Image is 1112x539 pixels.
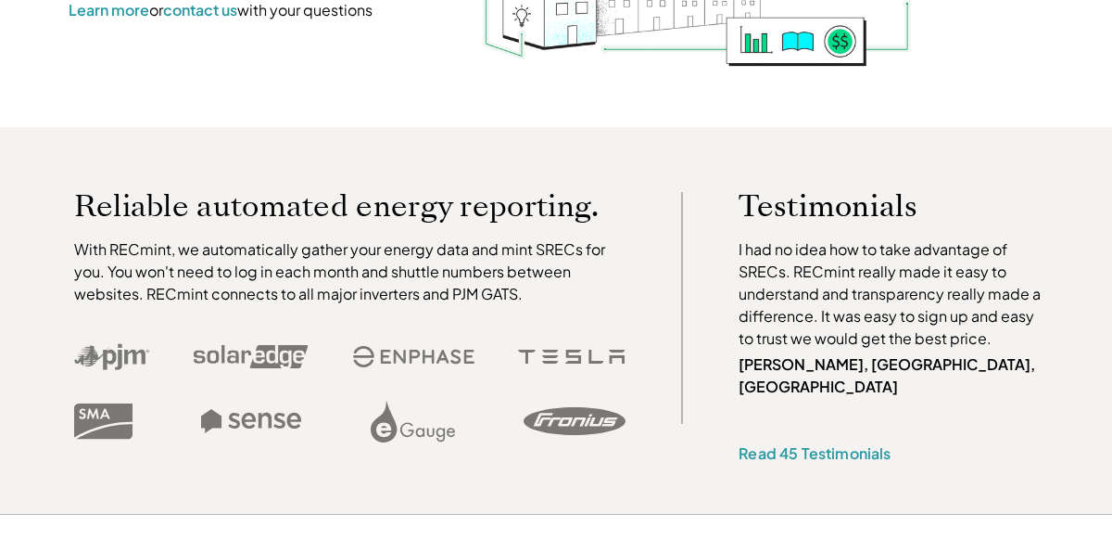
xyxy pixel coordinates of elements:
[74,192,626,220] p: Reliable automated energy reporting.
[739,238,1050,350] p: I had no idea how to take advantage of SRECs. RECmint really made it easy to understand and trans...
[739,192,1015,220] p: Testimonials
[739,353,1050,398] p: [PERSON_NAME], [GEOGRAPHIC_DATA], [GEOGRAPHIC_DATA]
[74,238,626,305] p: With RECmint, we automatically gather your energy data and mint SRECs for you. You won't need to ...
[739,443,891,463] a: Read 45 Testimonials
